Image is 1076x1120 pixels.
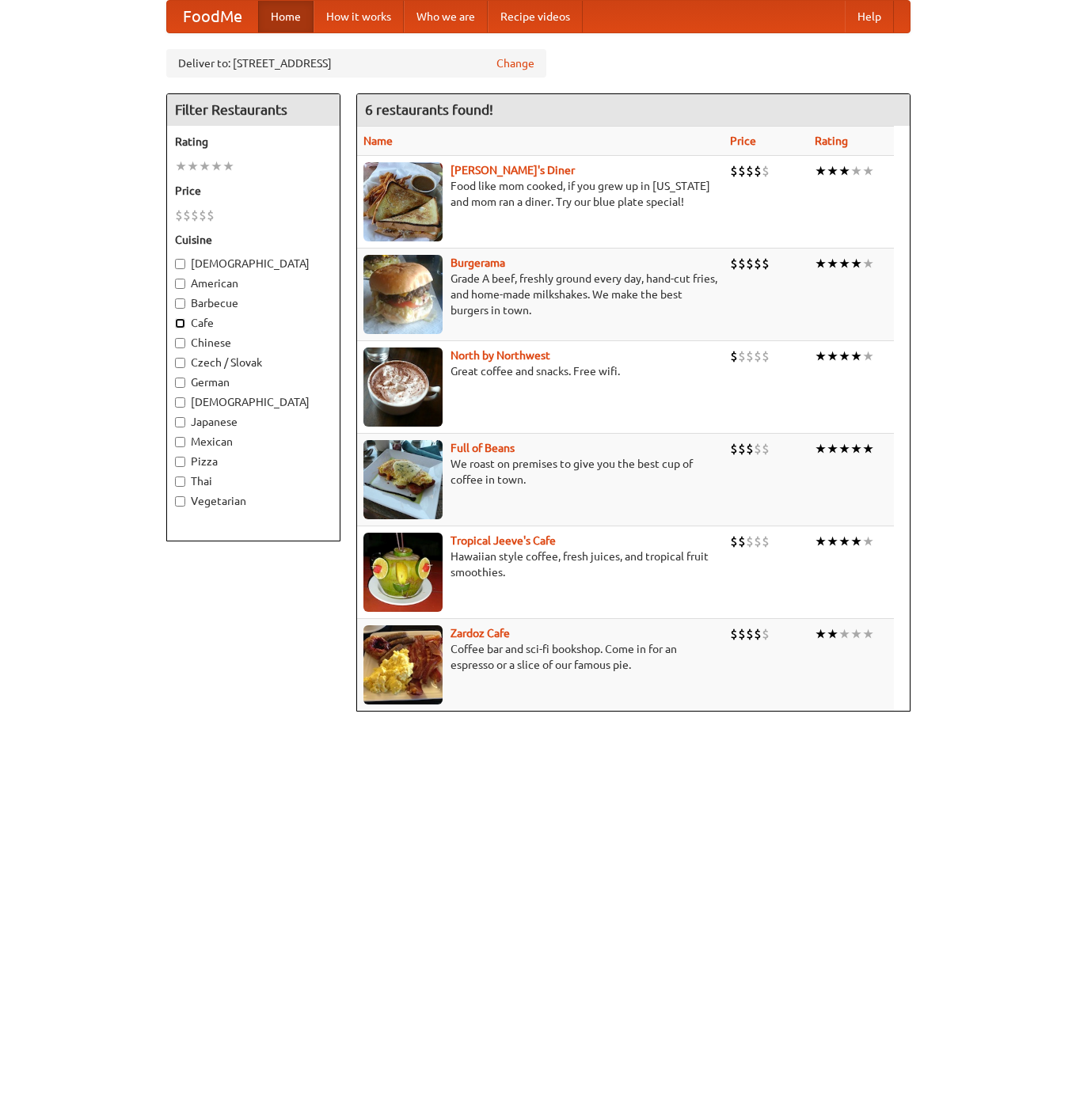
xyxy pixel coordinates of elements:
[850,255,862,272] li: ★
[175,232,332,248] h5: Cuisine
[845,1,894,32] a: Help
[754,533,762,550] li: $
[815,162,827,180] li: ★
[363,135,393,147] a: Name
[183,207,191,224] li: $
[199,158,211,175] li: ★
[175,378,185,388] input: German
[451,534,556,547] b: Tropical Jeeve's Cafe
[363,533,443,612] img: jeeves.jpg
[762,440,770,457] li: $
[175,134,332,150] h5: Rating
[838,162,850,180] li: ★
[738,347,746,365] li: $
[815,625,827,643] li: ★
[175,397,185,408] input: [DEMOGRAPHIC_DATA]
[175,338,185,348] input: Chinese
[175,358,185,368] input: Czech / Slovak
[746,347,754,365] li: $
[754,440,762,457] li: $
[815,533,827,550] li: ★
[175,496,185,507] input: Vegetarian
[167,94,340,126] h4: Filter Restaurants
[363,625,443,704] img: zardoz.jpg
[175,374,332,390] label: German
[754,255,762,272] li: $
[762,533,770,550] li: $
[175,434,332,450] label: Mexican
[815,255,827,272] li: ★
[451,164,575,177] a: [PERSON_NAME]'s Diner
[838,533,850,550] li: ★
[363,456,717,488] p: We roast on premises to give you the best cup of coffee in town.
[175,476,185,487] input: Thai
[827,162,838,180] li: ★
[862,255,874,272] li: ★
[175,457,185,467] input: Pizza
[838,440,850,457] li: ★
[827,347,838,365] li: ★
[211,158,222,175] li: ★
[175,207,183,224] li: $
[175,275,332,291] label: American
[827,533,838,550] li: ★
[746,255,754,272] li: $
[730,255,738,272] li: $
[451,442,515,454] a: Full of Beans
[199,207,207,224] li: $
[762,162,770,180] li: $
[365,102,493,117] ng-pluralize: 6 restaurants found!
[730,625,738,643] li: $
[404,1,488,32] a: Who we are
[175,295,332,311] label: Barbecue
[730,440,738,457] li: $
[730,162,738,180] li: $
[862,162,874,180] li: ★
[850,162,862,180] li: ★
[815,440,827,457] li: ★
[166,49,546,78] div: Deliver to: [STREET_ADDRESS]
[827,440,838,457] li: ★
[850,347,862,365] li: ★
[363,549,717,580] p: Hawaiian style coffee, fresh juices, and tropical fruit smoothies.
[762,347,770,365] li: $
[175,279,185,289] input: American
[175,259,185,269] input: [DEMOGRAPHIC_DATA]
[167,1,258,32] a: FoodMe
[363,363,717,379] p: Great coffee and snacks. Free wifi.
[838,347,850,365] li: ★
[451,349,550,362] a: North by Northwest
[754,162,762,180] li: $
[175,315,332,331] label: Cafe
[730,135,756,147] a: Price
[738,162,746,180] li: $
[175,473,332,489] label: Thai
[258,1,314,32] a: Home
[738,625,746,643] li: $
[850,533,862,550] li: ★
[175,256,332,271] label: [DEMOGRAPHIC_DATA]
[838,255,850,272] li: ★
[175,355,332,370] label: Czech / Slovak
[862,440,874,457] li: ★
[175,318,185,328] input: Cafe
[746,162,754,180] li: $
[175,158,187,175] li: ★
[363,271,717,318] p: Grade A beef, freshly ground every day, hand-cut fries, and home-made milkshakes. We make the bes...
[754,347,762,365] li: $
[187,158,199,175] li: ★
[762,625,770,643] li: $
[175,493,332,509] label: Vegetarian
[738,440,746,457] li: $
[363,641,717,673] p: Coffee bar and sci-fi bookshop. Come in for an espresso or a slice of our famous pie.
[175,454,332,469] label: Pizza
[746,533,754,550] li: $
[730,533,738,550] li: $
[222,158,234,175] li: ★
[451,256,505,269] a: Burgerama
[827,255,838,272] li: ★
